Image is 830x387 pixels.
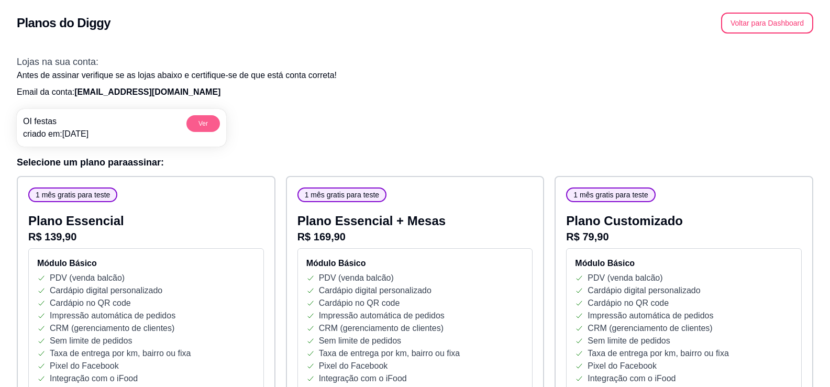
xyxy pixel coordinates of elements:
[74,87,220,96] span: [EMAIL_ADDRESS][DOMAIN_NAME]
[319,284,431,297] p: Cardápio digital personalizado
[588,272,662,284] p: PDV (venda balcão)
[588,360,657,372] p: Pixel do Facebook
[50,297,131,309] p: Cardápio no QR code
[319,272,394,284] p: PDV (venda balcão)
[50,322,174,335] p: CRM (gerenciamento de clientes)
[566,213,802,229] p: Plano Customizado
[17,86,813,98] p: Email da conta:
[569,190,652,200] span: 1 mês gratis para teste
[50,372,138,385] p: Integração com o iFood
[306,257,524,270] h4: Módulo Básico
[319,347,460,360] p: Taxa de entrega por km, bairro ou fixa
[721,13,813,34] button: Voltar para Dashboard
[319,360,388,372] p: Pixel do Facebook
[23,128,88,140] p: criado em: [DATE]
[23,115,88,128] p: OI festas
[297,229,533,244] p: R$ 169,90
[17,155,813,170] h3: Selecione um plano para assinar :
[50,360,119,372] p: Pixel do Facebook
[17,15,110,31] h2: Planos do Diggy
[50,284,162,297] p: Cardápio digital personalizado
[17,54,813,69] h3: Lojas na sua conta:
[721,18,813,27] a: Voltar para Dashboard
[588,347,728,360] p: Taxa de entrega por km, bairro ou fixa
[28,213,264,229] p: Plano Essencial
[575,257,793,270] h4: Módulo Básico
[301,190,383,200] span: 1 mês gratis para teste
[588,322,712,335] p: CRM (gerenciamento de clientes)
[566,229,802,244] p: R$ 79,90
[50,347,191,360] p: Taxa de entrega por km, bairro ou fixa
[588,309,713,322] p: Impressão automática de pedidos
[50,309,175,322] p: Impressão automática de pedidos
[319,335,401,347] p: Sem limite de pedidos
[50,335,132,347] p: Sem limite de pedidos
[588,372,676,385] p: Integração com o iFood
[17,69,813,82] p: Antes de assinar verifique se as lojas abaixo e certifique-se de que está conta correta!
[17,109,226,147] a: OI festascriado em:[DATE]Ver
[50,272,125,284] p: PDV (venda balcão)
[37,257,255,270] h4: Módulo Básico
[588,284,700,297] p: Cardápio digital personalizado
[588,335,670,347] p: Sem limite de pedidos
[319,372,407,385] p: Integração com o iFood
[588,297,669,309] p: Cardápio no QR code
[319,322,444,335] p: CRM (gerenciamento de clientes)
[186,115,220,132] button: Ver
[31,190,114,200] span: 1 mês gratis para teste
[319,309,445,322] p: Impressão automática de pedidos
[28,229,264,244] p: R$ 139,90
[319,297,400,309] p: Cardápio no QR code
[297,213,533,229] p: Plano Essencial + Mesas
